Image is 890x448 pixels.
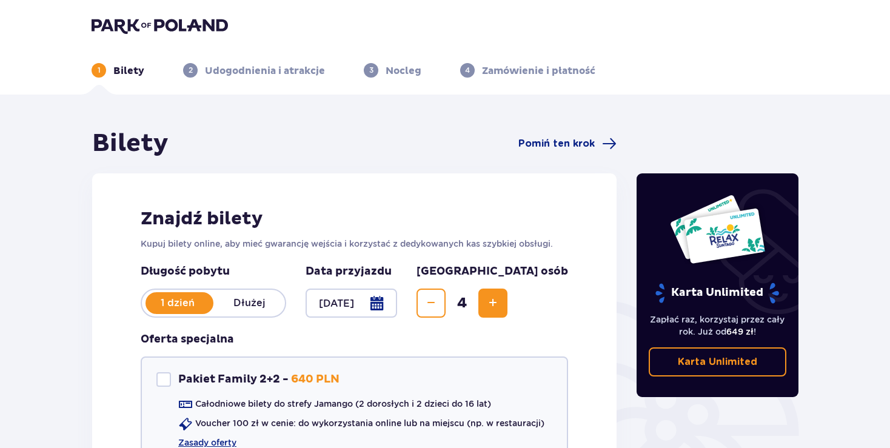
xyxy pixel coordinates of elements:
p: 2 [189,65,193,76]
button: Decrease [417,289,446,318]
p: Voucher 100 zł w cenie: do wykorzystania online lub na miejscu (np. w restauracji) [195,417,544,429]
p: Karta Unlimited [678,355,757,369]
img: Park of Poland logo [92,17,228,34]
p: Udogodnienia i atrakcje [205,64,325,78]
p: Oferta specjalna [141,332,234,347]
p: Zapłać raz, korzystaj przez cały rok. Już od ! [649,313,787,338]
a: Karta Unlimited [649,347,787,376]
p: Pakiet Family 2+2 - [178,372,289,387]
p: 4 [465,65,470,76]
p: Długość pobytu [141,264,286,279]
p: Nocleg [386,64,421,78]
h2: Znajdź bilety [141,207,568,230]
p: Zamówienie i płatność [482,64,595,78]
p: Karta Unlimited [654,283,780,304]
h1: Bilety [92,129,169,159]
a: Pomiń ten krok [518,136,617,151]
p: 1 [98,65,101,76]
span: 4 [448,294,476,312]
p: 640 PLN [291,372,340,387]
p: 1 dzień [142,296,213,310]
p: Data przyjazdu [306,264,392,279]
p: Kupuj bilety online, aby mieć gwarancję wejścia i korzystać z dedykowanych kas szybkiej obsługi. [141,238,568,250]
p: Całodniowe bilety do strefy Jamango (2 dorosłych i 2 dzieci do 16 lat) [195,398,491,410]
p: 3 [369,65,373,76]
span: Pomiń ten krok [518,137,595,150]
span: 649 zł [726,327,754,336]
p: Dłużej [213,296,285,310]
p: [GEOGRAPHIC_DATA] osób [417,264,568,279]
p: Bilety [113,64,144,78]
button: Increase [478,289,507,318]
